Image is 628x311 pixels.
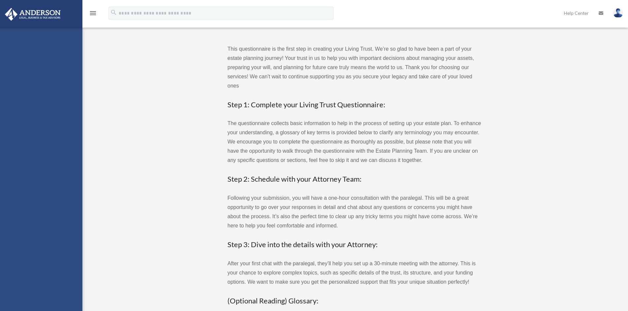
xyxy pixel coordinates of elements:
p: After your first chat with the paralegal, they’ll help you set up a 30-minute meeting with the at... [227,259,481,287]
i: menu [89,9,97,17]
h3: Step 1: Complete your Living Trust Questionnaire: [227,100,481,110]
h3: Step 3: Dive into the details with your Attorney: [227,240,481,250]
i: search [110,9,117,16]
img: User Pic [613,8,623,18]
p: Following your submission, you will have a one-hour consultation with the paralegal. This will be... [227,194,481,230]
img: Anderson Advisors Platinum Portal [3,8,63,21]
p: The questionnaire collects basic information to help in the process of setting up your estate pla... [227,119,481,165]
h3: Step 2: Schedule with your Attorney Team: [227,174,481,184]
h3: (Optional Reading) Glossary: [227,296,481,306]
a: menu [89,12,97,17]
p: This questionnaire is the first step in creating your Living Trust. We’re so glad to have been a ... [227,44,481,91]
